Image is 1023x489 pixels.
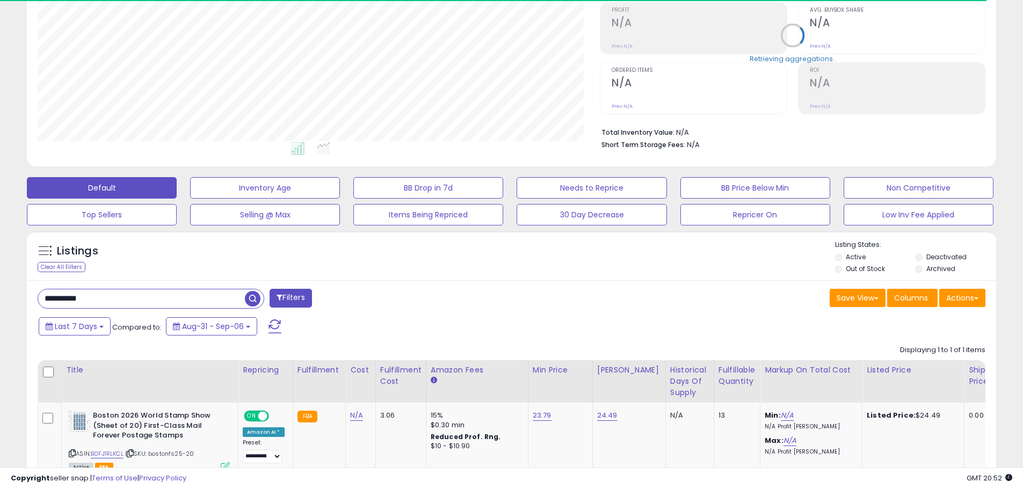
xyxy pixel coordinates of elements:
[190,177,340,199] button: Inventory Age
[867,364,960,376] div: Listed Price
[69,411,90,432] img: 61yMHuuMpJL._SL40_.jpg
[298,411,317,422] small: FBA
[431,442,520,451] div: $10 - $10.90
[298,364,341,376] div: Fulfillment
[967,473,1012,483] span: 2025-09-14 20:52 GMT
[431,364,524,376] div: Amazon Fees
[887,289,938,307] button: Columns
[750,54,836,63] div: Retrieving aggregations..
[765,410,781,420] b: Min:
[670,411,706,420] div: N/A
[27,204,177,225] button: Top Sellers
[11,473,186,484] div: seller snap | |
[926,252,967,261] label: Deactivated
[55,321,97,332] span: Last 7 Days
[270,289,311,308] button: Filters
[517,177,666,199] button: Needs to Reprice
[380,411,418,420] div: 3.06
[350,364,371,376] div: Cost
[350,410,363,421] a: N/A
[166,317,257,335] button: Aug-31 - Sep-06
[835,240,996,250] p: Listing States:
[243,427,285,437] div: Amazon AI *
[92,473,137,483] a: Terms of Use
[431,376,437,385] small: Amazon Fees.
[783,435,796,446] a: N/A
[125,449,194,458] span: | SKU: bostonfs25-20
[867,410,916,420] b: Listed Price:
[846,264,885,273] label: Out of Stock
[844,204,993,225] button: Low Inv Fee Applied
[844,177,993,199] button: Non Competitive
[57,244,98,259] h5: Listings
[112,322,162,332] span: Compared to:
[353,177,503,199] button: BB Drop in 7d
[765,423,854,430] p: N/A Profit [PERSON_NAME]
[765,364,858,376] div: Markup on Total Cost
[245,412,258,421] span: ON
[939,289,985,307] button: Actions
[765,448,854,456] p: N/A Profit [PERSON_NAME]
[243,439,285,463] div: Preset:
[139,473,186,483] a: Privacy Policy
[597,410,618,421] a: 24.49
[900,345,985,355] div: Displaying 1 to 1 of 1 items
[969,411,986,420] div: 0.00
[969,364,990,387] div: Ship Price
[719,411,752,420] div: 13
[680,177,830,199] button: BB Price Below Min
[765,435,783,446] b: Max:
[867,411,956,420] div: $24.49
[93,411,223,443] b: Boston 2026 World Stamp Show (Sheet of 20) First-Class Mail Forever Postage Stamps
[533,410,552,421] a: 23.79
[11,473,50,483] strong: Copyright
[190,204,340,225] button: Selling @ Max
[760,360,862,403] th: The percentage added to the cost of goods (COGS) that forms the calculator for Min & Max prices.
[719,364,756,387] div: Fulfillable Quantity
[830,289,886,307] button: Save View
[91,449,124,458] a: B0FJ1RLKCL
[38,262,85,272] div: Clear All Filters
[380,364,422,387] div: Fulfillment Cost
[66,364,234,376] div: Title
[431,432,501,441] b: Reduced Prof. Rng.
[781,410,794,421] a: N/A
[926,264,955,273] label: Archived
[894,293,928,303] span: Columns
[431,411,520,420] div: 15%
[670,364,709,398] div: Historical Days Of Supply
[846,252,866,261] label: Active
[353,204,503,225] button: Items Being Repriced
[267,412,285,421] span: OFF
[39,317,111,335] button: Last 7 Days
[517,204,666,225] button: 30 Day Decrease
[431,420,520,430] div: $0.30 min
[533,364,588,376] div: Min Price
[243,364,288,376] div: Repricing
[182,321,244,332] span: Aug-31 - Sep-06
[597,364,661,376] div: [PERSON_NAME]
[27,177,177,199] button: Default
[680,204,830,225] button: Repricer On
